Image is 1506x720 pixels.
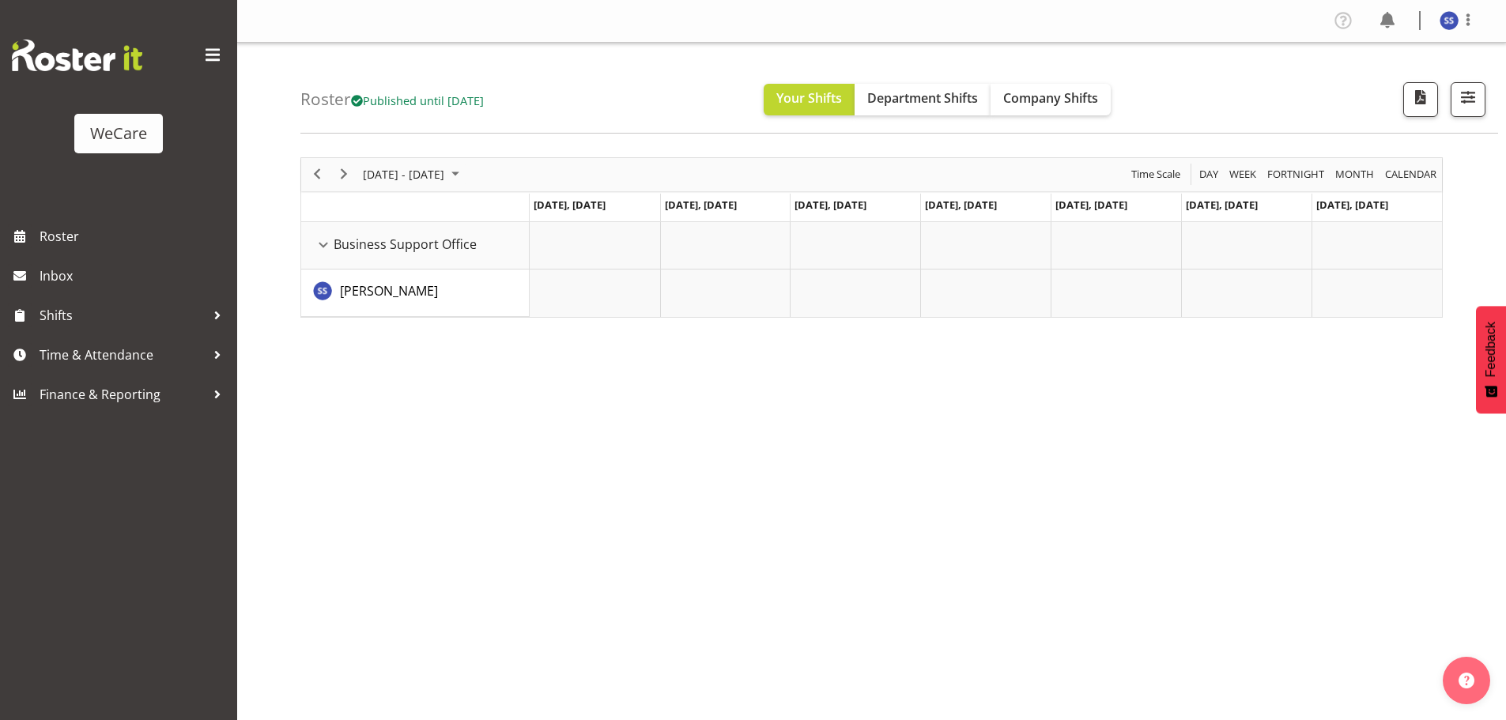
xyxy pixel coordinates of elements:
[925,198,997,212] span: [DATE], [DATE]
[40,383,206,406] span: Finance & Reporting
[795,198,866,212] span: [DATE], [DATE]
[1334,164,1376,184] span: Month
[1198,164,1220,184] span: Day
[301,222,530,270] td: Business Support Office resource
[1265,164,1327,184] button: Fortnight
[90,122,147,145] div: WeCare
[1403,82,1438,117] button: Download a PDF of the roster according to the set date range.
[1476,306,1506,413] button: Feedback - Show survey
[12,40,142,71] img: Rosterit website logo
[360,164,466,184] button: June 2024
[40,264,229,288] span: Inbox
[334,235,477,254] span: Business Support Office
[40,303,206,327] span: Shifts
[1003,89,1098,107] span: Company Shifts
[764,84,855,115] button: Your Shifts
[330,158,357,191] div: next period
[304,158,330,191] div: previous period
[1333,164,1377,184] button: Timeline Month
[351,92,484,108] span: Published until [DATE]
[1197,164,1221,184] button: Timeline Day
[776,89,842,107] span: Your Shifts
[665,198,737,212] span: [DATE], [DATE]
[1186,198,1258,212] span: [DATE], [DATE]
[1130,164,1182,184] span: Time Scale
[301,270,530,317] td: Savita Savita resource
[40,343,206,367] span: Time & Attendance
[1055,198,1127,212] span: [DATE], [DATE]
[530,222,1442,317] table: Timeline Week of June 30, 2024
[1228,164,1258,184] span: Week
[1440,11,1459,30] img: savita-savita11083.jpg
[1227,164,1259,184] button: Timeline Week
[1484,322,1498,377] span: Feedback
[1383,164,1440,184] button: Month
[40,224,229,248] span: Roster
[1451,82,1485,117] button: Filter Shifts
[340,281,438,300] a: [PERSON_NAME]
[300,157,1443,318] div: Timeline Week of June 30, 2024
[307,164,328,184] button: Previous
[855,84,991,115] button: Department Shifts
[1316,198,1388,212] span: [DATE], [DATE]
[1383,164,1438,184] span: calendar
[534,198,606,212] span: [DATE], [DATE]
[334,164,355,184] button: Next
[361,164,446,184] span: [DATE] - [DATE]
[1266,164,1326,184] span: Fortnight
[1129,164,1183,184] button: Time Scale
[1459,673,1474,688] img: help-xxl-2.png
[991,84,1111,115] button: Company Shifts
[300,90,484,108] h4: Roster
[340,282,438,300] span: [PERSON_NAME]
[357,158,469,191] div: June 24 - 30, 2024
[867,89,978,107] span: Department Shifts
